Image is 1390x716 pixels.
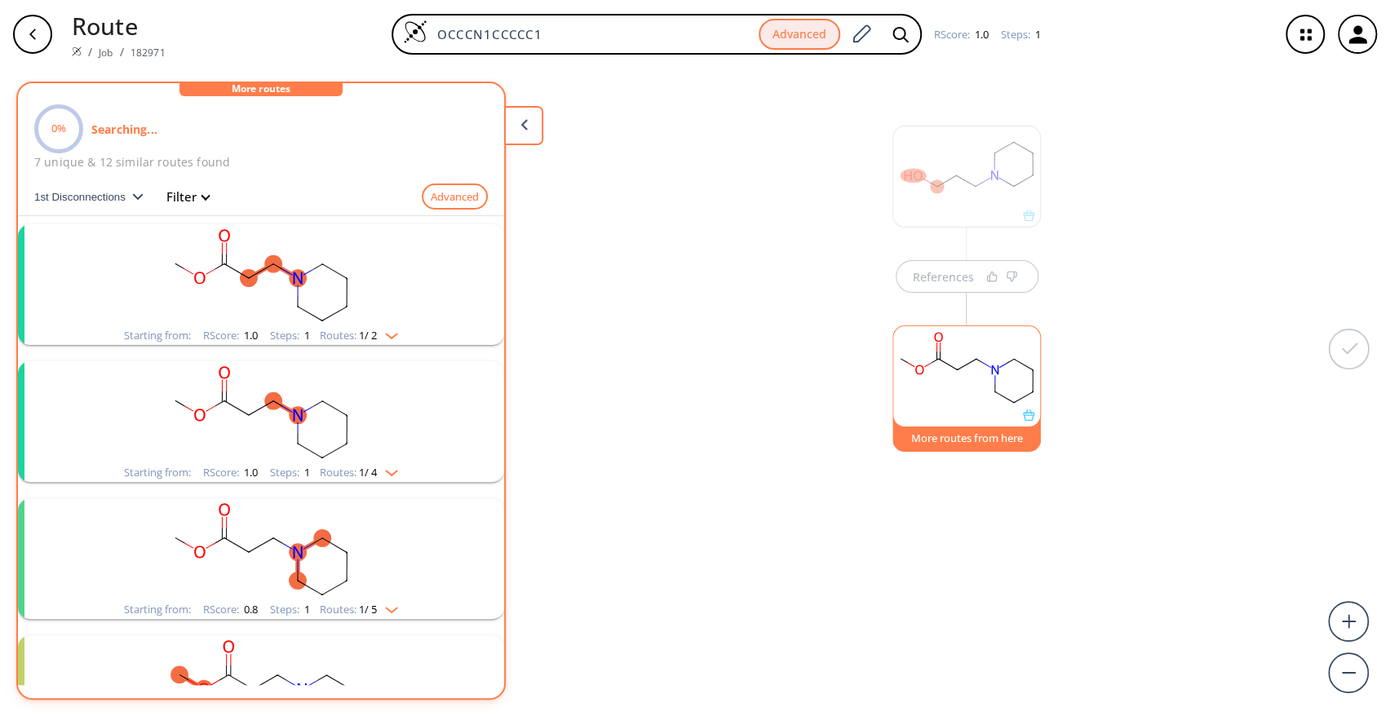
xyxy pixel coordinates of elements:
[203,604,258,615] div: RScore :
[270,467,310,478] div: Steps :
[270,604,310,615] div: Steps :
[377,326,398,339] img: Down
[320,330,398,341] div: Routes:
[241,602,258,617] span: 0.8
[359,604,377,615] span: 1 / 5
[1033,27,1041,42] span: 1
[422,183,488,210] button: Advanced
[179,83,343,96] div: More routes
[124,604,191,615] div: Starting from:
[359,330,377,341] span: 1 / 2
[99,46,113,60] a: Job
[49,361,473,463] svg: COC(=O)CCN1CCCCC1
[131,46,166,60] a: 182971
[892,417,1041,452] button: More routes from here
[241,465,258,480] span: 1.0
[72,8,166,43] p: Route
[1001,29,1041,40] div: Steps :
[91,121,157,138] p: Searching...
[34,177,157,216] button: 1st Disconnections
[759,19,840,51] button: Advanced
[302,602,310,617] span: 1
[359,467,377,478] span: 1 / 4
[203,330,258,341] div: RScore :
[320,467,398,478] div: Routes:
[403,20,427,44] img: Logo Spaya
[120,43,124,60] li: /
[124,467,191,478] div: Starting from:
[972,27,989,42] span: 1.0
[302,465,310,480] span: 1
[51,121,66,135] text: 0%
[427,26,759,42] input: Enter SMILES
[157,191,209,203] button: Filter
[241,328,258,343] span: 1.0
[124,330,191,341] div: Starting from:
[270,330,310,341] div: Steps :
[34,191,132,203] span: 1st Disconnections
[893,326,1040,409] svg: COC(=O)CCN1CCCCC1
[49,224,473,326] svg: COC(=O)CCN1CCCCC1
[49,498,473,600] svg: COC(=O)CCN1CCCCC1
[377,463,398,476] img: Down
[88,43,92,60] li: /
[377,600,398,613] img: Down
[302,328,310,343] span: 1
[203,467,258,478] div: RScore :
[34,153,488,170] p: 7 unique & 12 similar routes found
[934,29,989,40] div: RScore :
[320,604,398,615] div: Routes:
[72,46,82,56] img: Spaya logo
